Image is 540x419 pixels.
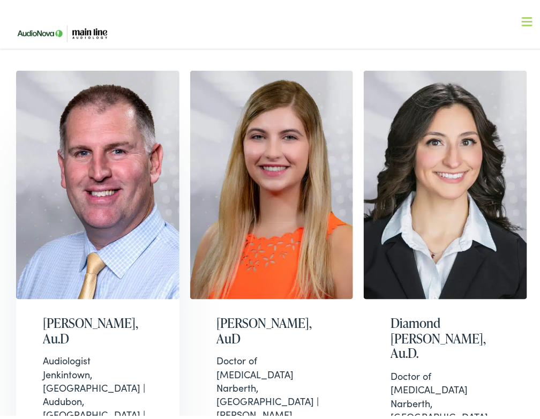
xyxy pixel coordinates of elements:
div: Doctor of [MEDICAL_DATA] [391,366,500,393]
div: Doctor of [MEDICAL_DATA] [217,351,327,378]
a: What We Offer [19,43,537,76]
div: Audiologist [43,351,153,364]
h2: [PERSON_NAME], Au.D [43,312,153,343]
h2: [PERSON_NAME], AuD [217,312,327,343]
h2: Diamond [PERSON_NAME], Au.D. [391,312,500,358]
img: Brian Harrington, Audiologist for Main Line Audiology in Jenkintown and Audubon, PA. [16,68,179,296]
img: Diamond Prus is an audiologist at Main Line Audiology in Narbeth, PA. [364,68,527,296]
